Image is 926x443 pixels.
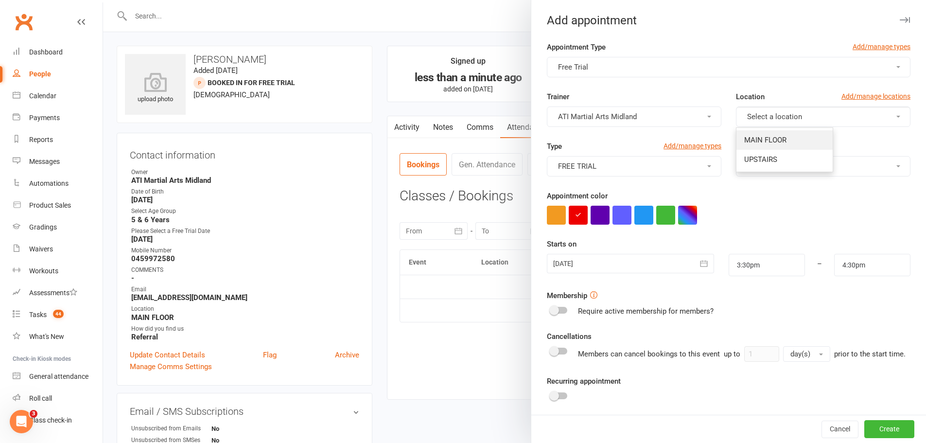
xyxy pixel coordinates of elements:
div: Messages [29,158,60,165]
div: Tasks [29,311,47,319]
a: UPSTAIRS [736,150,833,169]
div: Reports [29,136,53,143]
span: Select a location [747,112,802,121]
a: What's New [13,326,103,348]
button: Create [864,421,914,438]
a: Add/manage types [853,41,910,52]
span: day(s) [790,350,810,358]
label: Starts on [547,238,577,250]
a: Gradings [13,216,103,238]
div: – [804,254,835,276]
div: What's New [29,333,64,340]
label: Appointment Type [547,41,606,53]
div: Gradings [29,223,57,231]
div: Assessments [29,289,77,297]
a: People [13,63,103,85]
label: Recurring appointment [547,375,621,387]
a: Product Sales [13,195,103,216]
div: Class check-in [29,416,72,424]
label: Membership [547,290,587,301]
div: Members can cancel bookings to this event [578,346,906,362]
button: Free Trial [547,57,910,77]
span: UPSTAIRS [744,155,777,164]
iframe: Intercom live chat [10,410,33,433]
a: Dashboard [13,41,103,63]
div: Waivers [29,245,53,253]
label: Cancellations [547,331,592,342]
div: Dashboard [29,48,63,56]
a: MAIN FLOOR [736,130,833,150]
div: Payments [29,114,60,122]
button: ATI Martial Arts Midland [547,106,721,127]
button: day(s) [783,346,830,362]
label: Trainer [547,91,569,103]
span: ATI Martial Arts Midland [558,112,637,121]
button: Cancel [821,421,858,438]
button: FREE TRIAL [547,156,721,177]
div: up to [724,346,830,362]
div: People [29,70,51,78]
a: Payments [13,107,103,129]
a: Reports [13,129,103,151]
a: Automations [13,173,103,195]
div: Require active membership for members? [578,305,714,317]
a: Add/manage locations [841,91,910,102]
span: 44 [53,310,64,318]
a: Clubworx [12,10,36,34]
label: Location [736,91,765,103]
div: Add appointment [531,14,926,27]
div: Automations [29,179,69,187]
span: MAIN FLOOR [744,136,786,144]
div: General attendance [29,372,88,380]
a: Workouts [13,260,103,282]
a: Tasks 44 [13,304,103,326]
div: Calendar [29,92,56,100]
span: prior to the start time. [834,350,906,358]
a: Roll call [13,388,103,409]
button: Select a location [736,106,910,127]
span: Free Trial [558,63,588,71]
span: FREE TRIAL [558,162,596,171]
label: Type [547,141,562,152]
div: Product Sales [29,201,71,209]
a: Messages [13,151,103,173]
a: Class kiosk mode [13,409,103,431]
div: Workouts [29,267,58,275]
a: Assessments [13,282,103,304]
a: General attendance kiosk mode [13,366,103,388]
a: Calendar [13,85,103,107]
a: Waivers [13,238,103,260]
div: Roll call [29,394,52,402]
span: 3 [30,410,37,418]
a: Add/manage types [664,141,721,151]
label: Appointment color [547,190,608,202]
